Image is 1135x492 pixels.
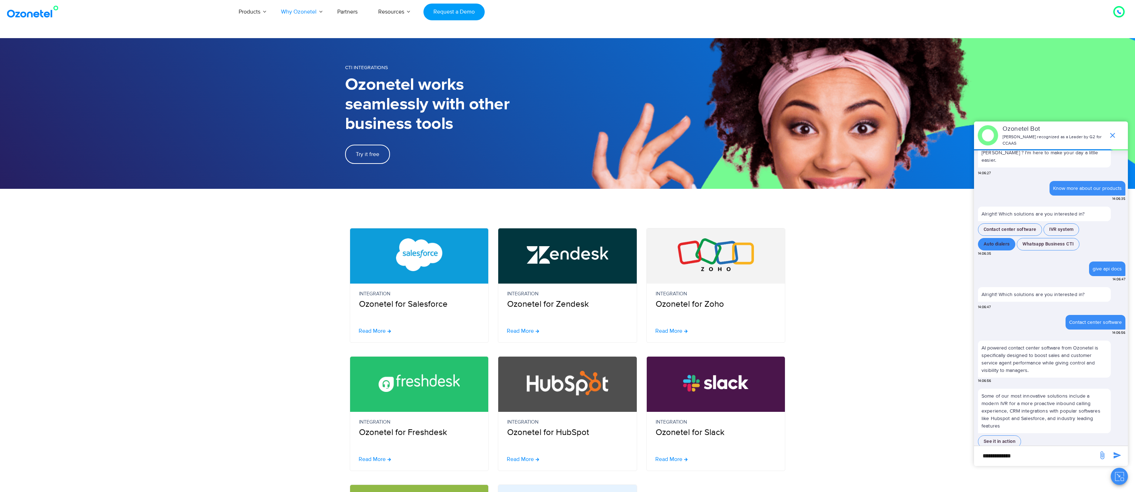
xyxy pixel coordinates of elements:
[527,238,608,271] img: Zendesk Call Center Integration
[655,328,688,334] a: Read More
[359,290,480,311] p: Ozonetel for Salesforce
[978,305,991,310] span: 14:06:47
[345,64,388,71] span: CTI Integrations
[978,125,998,146] img: header
[507,328,534,334] span: Read More
[978,251,991,257] span: 14:06:35
[1017,238,1079,250] button: Whatsapp Business CTI
[345,75,568,134] h1: Ozonetel works seamlessly with other business tools
[359,418,480,426] small: Integration
[656,418,776,439] p: Ozonetel for Slack
[1003,134,1105,147] p: [PERSON_NAME] recognized as a Leader by G2 for CCAAS
[656,290,776,298] small: Integration
[1069,318,1122,326] div: Contact center software
[982,344,1107,374] p: AI powered contact center software from Ozonetel is specifically designed to boost sales and cust...
[379,367,460,399] img: Freshdesk Call Center Integration
[978,138,1111,167] p: Now, tell me – what can I do for you [DATE], [PERSON_NAME] ? I'm here to make your day a little e...
[345,145,390,164] a: Try it free
[1105,128,1120,143] span: end chat or minimize
[1111,468,1128,485] button: Close chat
[359,418,480,439] p: Ozonetel for Freshdesk
[507,418,628,439] p: Ozonetel for HubSpot
[655,328,682,334] span: Read More
[507,290,628,311] p: Ozonetel for Zendesk
[978,378,991,384] span: 14:06:56
[978,450,1094,462] div: new-msg-input
[978,171,991,176] span: 14:06:27
[359,456,391,462] a: Read More
[1043,223,1079,236] button: IVR system
[359,456,386,462] span: Read More
[507,328,539,334] a: Read More
[359,328,386,334] span: Read More
[507,290,628,298] small: Integration
[1112,330,1125,336] span: 14:06:56
[978,435,1021,448] button: See it in action
[978,223,1042,236] button: Contact center software
[1112,196,1125,202] span: 14:06:35
[978,287,1111,302] p: Alright! Which solutions are you interested in?
[423,4,484,20] a: Request a Demo
[507,456,539,462] a: Read More
[379,238,460,271] img: Salesforce CTI Integration with Call Center Software
[978,238,1015,250] button: Auto dialers
[1113,277,1125,282] span: 14:06:47
[655,456,682,462] span: Read More
[1053,185,1122,192] div: Know more about our products
[978,389,1111,433] p: Some of our most innovative solutions include a modern IVR for a more proactive inbound calling e...
[1110,448,1124,462] span: send message
[655,456,688,462] a: Read More
[656,290,776,311] p: Ozonetel for Zoho
[656,418,776,426] small: Integration
[1095,448,1109,462] span: send message
[507,456,534,462] span: Read More
[507,418,628,426] small: Integration
[359,290,480,298] small: Integration
[1003,124,1105,134] p: Ozonetel Bot
[356,151,379,157] span: Try it free
[359,328,391,334] a: Read More
[1093,265,1122,273] div: give api docs
[978,207,1111,221] p: Alright! Which solutions are you interested in?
